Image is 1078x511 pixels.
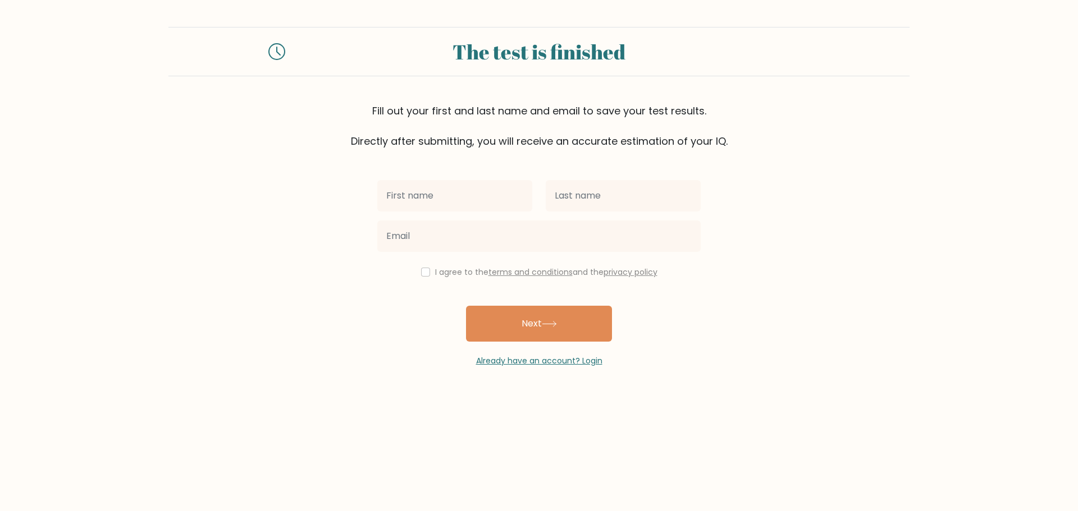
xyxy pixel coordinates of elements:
[299,36,779,67] div: The test is finished
[546,180,701,211] input: Last name
[435,266,657,278] label: I agree to the and the
[377,180,532,211] input: First name
[466,306,612,342] button: Next
[168,103,910,149] div: Fill out your first and last name and email to save your test results. Directly after submitting,...
[488,266,573,278] a: terms and conditions
[476,355,602,366] a: Already have an account? Login
[377,220,701,252] input: Email
[604,266,657,278] a: privacy policy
